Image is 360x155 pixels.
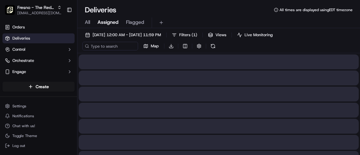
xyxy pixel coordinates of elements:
[280,7,353,12] span: All times are displayed using EDT timezone
[141,42,162,50] button: Map
[5,5,15,15] img: Fresno - The Red Chickz
[12,123,35,128] span: Chat with us!
[2,2,64,17] button: Fresno - The Red ChickzFresno - The Red Chickz[EMAIL_ADDRESS][DOMAIN_NAME]
[2,82,75,92] button: Create
[2,33,75,43] a: Deliveries
[85,5,116,15] h1: Deliveries
[126,19,144,26] span: Flagged
[209,42,217,50] button: Refresh
[2,122,75,130] button: Chat with us!
[234,31,275,39] button: Live Monitoring
[192,32,197,38] span: ( 1 )
[205,31,229,39] button: Views
[2,45,75,54] button: Control
[93,32,161,38] span: [DATE] 12:00 AM - [DATE] 11:59 PM
[2,102,75,110] button: Settings
[12,58,34,63] span: Orchestrate
[2,67,75,77] button: Engage
[98,19,119,26] span: Assigned
[17,4,55,11] button: Fresno - The Red Chickz
[215,32,226,38] span: Views
[17,11,62,15] button: [EMAIL_ADDRESS][DOMAIN_NAME]
[12,69,26,75] span: Engage
[2,131,75,140] button: Toggle Theme
[2,112,75,120] button: Notifications
[151,43,159,49] span: Map
[2,56,75,66] button: Orchestrate
[12,133,37,138] span: Toggle Theme
[12,47,25,52] span: Control
[169,31,200,39] button: Filters(1)
[12,143,25,148] span: Log out
[12,36,30,41] span: Deliveries
[36,84,49,90] span: Create
[12,104,26,109] span: Settings
[12,114,34,118] span: Notifications
[2,22,75,32] a: Orders
[2,141,75,150] button: Log out
[82,42,138,50] input: Type to search
[179,32,197,38] span: Filters
[245,32,273,38] span: Live Monitoring
[85,19,90,26] span: All
[82,31,164,39] button: [DATE] 12:00 AM - [DATE] 11:59 PM
[12,24,25,30] span: Orders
